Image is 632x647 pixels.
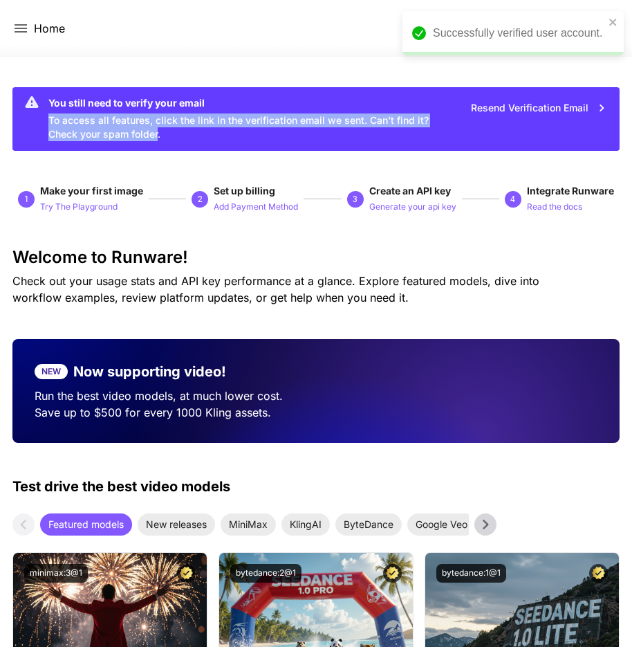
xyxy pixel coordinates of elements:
[221,513,276,536] div: MiniMax
[35,404,294,421] p: Save up to $500 for every 1000 Kling assets.
[214,185,275,197] span: Set up billing
[41,365,61,378] p: NEW
[510,193,515,206] p: 4
[589,564,608,583] button: Certified Model – Vetted for best performance and includes a commercial license.
[527,201,582,214] p: Read the docs
[281,517,330,531] span: KlingAI
[12,248,619,267] h3: Welcome to Runware!
[198,193,203,206] p: 2
[335,517,402,531] span: ByteDance
[12,476,230,497] p: Test drive the best video models
[177,564,196,583] button: Certified Model – Vetted for best performance and includes a commercial license.
[40,185,143,197] span: Make your first image
[40,201,118,214] p: Try The Playground
[369,185,451,197] span: Create an API key
[34,20,65,37] nav: breadcrumb
[40,513,132,536] div: Featured models
[433,25,604,42] div: Successfully verified user account.
[138,517,215,531] span: New releases
[138,513,215,536] div: New releases
[369,198,456,215] button: Generate your api key
[221,517,276,531] span: MiniMax
[35,388,294,404] p: Run the best video models, at much lower cost.
[527,185,614,197] span: Integrate Runware
[369,201,456,214] p: Generate your api key
[40,517,132,531] span: Featured models
[230,564,301,583] button: bytedance:2@1
[436,564,506,583] button: bytedance:1@1
[463,94,614,122] button: Resend Verification Email
[335,513,402,536] div: ByteDance
[48,95,429,110] div: You still need to verify your email
[527,198,582,215] button: Read the docs
[214,198,298,215] button: Add Payment Method
[407,517,476,531] span: Google Veo
[12,274,539,304] span: Check out your usage stats and API key performance at a glance. Explore featured models, dive int...
[383,564,402,583] button: Certified Model – Vetted for best performance and includes a commercial license.
[608,17,618,28] button: close
[48,91,429,147] div: To access all features, click the link in the verification email we sent. Can’t find it? Check yo...
[34,20,65,37] a: Home
[214,201,298,214] p: Add Payment Method
[24,564,88,583] button: minimax:3@1
[73,361,226,382] p: Now supporting video!
[353,193,357,206] p: 3
[40,198,118,215] button: Try The Playground
[407,513,476,536] div: Google Veo
[24,193,29,206] p: 1
[281,513,330,536] div: KlingAI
